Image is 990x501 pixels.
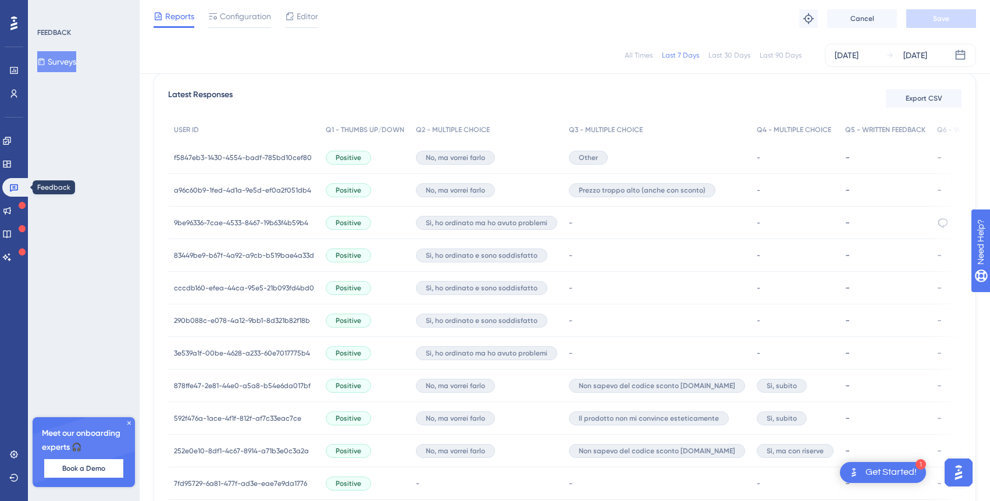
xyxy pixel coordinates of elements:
span: Sì, ho ordinato e sono soddisfatto [426,316,537,325]
div: - [845,152,925,163]
span: No, ma vorrei farlo [426,153,485,162]
div: Open Get Started! checklist, remaining modules: 1 [840,462,926,483]
span: Q3 - MULTIPLE CHOICE [569,125,643,134]
span: Sì, subito [767,381,797,390]
span: - [757,283,760,293]
span: Positive [336,414,361,423]
span: Il prodotto non mi convince esteticamente [579,414,719,423]
span: - [757,349,760,358]
div: - [845,445,925,456]
span: No, ma vorrei farlo [426,414,485,423]
span: Positive [336,316,361,325]
span: Non sapevo del codice sconto [DOMAIN_NAME] [579,381,735,390]
span: Sì, subito [767,414,797,423]
span: Q2 - MULTIPLE CHOICE [416,125,490,134]
span: - [757,479,760,488]
div: - [845,380,925,391]
button: Surveys [37,51,76,72]
div: All Times [625,51,653,60]
span: Editor [297,9,318,23]
span: Positive [336,381,361,390]
span: 9be96336-7cae-4533-8467-19b63f4b59b4 [174,218,308,228]
span: Sì, ho ordinato ma ho avuto problemi [426,349,547,358]
span: Meet our onboarding experts 🎧 [42,427,126,454]
span: - [757,316,760,325]
span: Positive [336,283,361,293]
span: cccdb160-efea-44ca-95e5-21b093fd4bd0 [174,283,314,293]
button: Save [906,9,976,28]
iframe: UserGuiding AI Assistant Launcher [941,455,976,490]
span: Export CSV [906,94,942,103]
span: Sì, ho ordinato e sono soddisfatto [426,251,537,260]
span: Sì, ho ordinato ma ho avuto problemi [426,218,547,228]
span: 3e539a1f-00be-4628-a233-60e7017775b4 [174,349,310,358]
span: Q1 - THUMBS UP/DOWN [326,125,404,134]
span: 592f476a-1ace-4f1f-812f-af7c33eac7ce [174,414,301,423]
div: - [845,250,925,261]
div: [DATE] [835,48,859,62]
div: - [845,315,925,326]
span: Cancel [850,14,874,23]
span: Non sapevo del codice sconto [DOMAIN_NAME] [579,446,735,456]
span: Positive [336,446,361,456]
span: No, ma vorrei farlo [426,446,485,456]
span: Save [933,14,949,23]
div: 1 [916,459,926,470]
span: 290b088c-e078-4a12-9bb1-8d321b82f18b [174,316,310,325]
span: 83449be9-b67f-4a92-a9cb-b519bae4a33d [174,251,314,260]
div: Last 30 Days [708,51,750,60]
div: - [845,184,925,196]
div: - [845,413,925,424]
div: - [845,478,925,489]
span: 878ffe47-2e81-44e0-a5a8-b54e6da017bf [174,381,311,390]
span: - [569,251,572,260]
span: Latest Responses [168,88,233,109]
span: - [757,186,760,195]
span: - [569,218,572,228]
div: - [845,217,925,228]
span: f5847eb3-1430-4554-badf-785bd10cef80 [174,153,312,162]
span: Positive [336,479,361,488]
span: No, ma vorrei farlo [426,186,485,195]
span: USER ID [174,125,199,134]
div: Last 7 Days [662,51,699,60]
span: - [757,153,760,162]
span: - [757,251,760,260]
span: Q4 - MULTIPLE CHOICE [757,125,831,134]
span: 7fd95729-6a81-477f-ad3e-eae7e9da1776 [174,479,307,488]
div: - [845,347,925,358]
span: Positive [336,251,361,260]
span: Book a Demo [62,464,105,473]
span: 252e0e10-8df1-4c67-8914-a71b3e0c3a2a [174,446,309,456]
span: Q5 - WRITTEN FEEDBACK [845,125,925,134]
span: Sì, ho ordinato e sono soddisfatto [426,283,537,293]
span: Other [579,153,598,162]
div: - [845,282,925,293]
span: - [416,479,419,488]
div: [DATE] [903,48,927,62]
span: - [569,479,572,488]
div: Last 90 Days [760,51,802,60]
span: Configuration [220,9,271,23]
span: Prezzo troppo alto (anche con sconto) [579,186,706,195]
span: Positive [336,218,361,228]
div: Get Started! [866,466,917,479]
span: Positive [336,349,361,358]
div: FEEDBACK [37,28,71,37]
span: Positive [336,153,361,162]
button: Export CSV [886,89,961,108]
span: Need Help? [27,3,73,17]
span: a96c60b9-1fed-4d1a-9e5d-ef0a2f051db4 [174,186,311,195]
button: Cancel [827,9,897,28]
button: Book a Demo [44,459,123,478]
span: - [569,283,572,293]
span: Positive [336,186,361,195]
span: No, ma vorrei farlo [426,381,485,390]
span: Sì, ma con riserve [767,446,824,456]
span: - [569,349,572,358]
img: launcher-image-alternative-text [847,466,861,479]
span: - [569,316,572,325]
span: - [757,218,760,228]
